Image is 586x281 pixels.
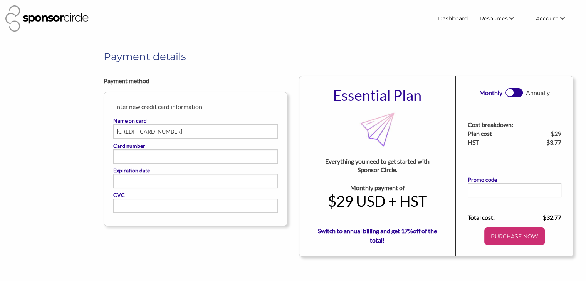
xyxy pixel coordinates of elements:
[117,178,274,184] iframe: Secure expiration date input frame
[328,194,427,208] div: $29 USD + HST
[468,138,538,147] div: HST
[536,15,559,22] span: Account
[474,12,530,25] li: Resources
[514,213,561,222] div: $32.77
[359,111,396,148] img: MDB8YWNjdF8xRVMyQnVKcDI4S0FlS2M5fGZsX2xpdmVfZ2hUeW9zQmppQkJrVklNa3k3WGg1bXBx00WCYLTg8d
[5,5,89,32] img: Sponsor Circle Logo
[113,117,147,124] b: Name on card
[317,157,438,175] div: Everything you need to get started with Sponsor Circle.
[328,184,427,192] div: Monthly payment of
[538,129,561,138] div: $29
[333,88,421,102] div: Essential Plan
[104,50,483,64] h1: Payment details
[480,15,508,22] span: Resources
[526,88,550,97] div: Annually
[468,183,561,197] input: Promo code
[487,231,542,242] p: PURCHASE NOW
[538,138,561,147] div: $3.77
[113,192,125,198] b: CVC
[113,142,145,149] b: Card number
[479,88,502,97] div: Monthly
[432,12,474,25] a: Dashboard
[468,213,515,222] div: Total cost:
[113,102,278,112] p: Enter new credit card information
[484,227,545,245] button: PURCHASE NOW
[113,167,150,174] b: Expiration date
[530,12,581,25] li: Account
[117,203,274,209] iframe: Secure CVC input frame
[317,226,438,245] div: Switch to annual billing and get 17% off of the total!
[468,176,497,183] b: Promo code
[468,120,513,129] div: Cost breakdown:
[113,124,278,139] input: Name on card
[468,129,538,138] div: Plan cost
[117,153,274,160] iframe: Secure card number input frame
[104,77,149,84] b: Payment method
